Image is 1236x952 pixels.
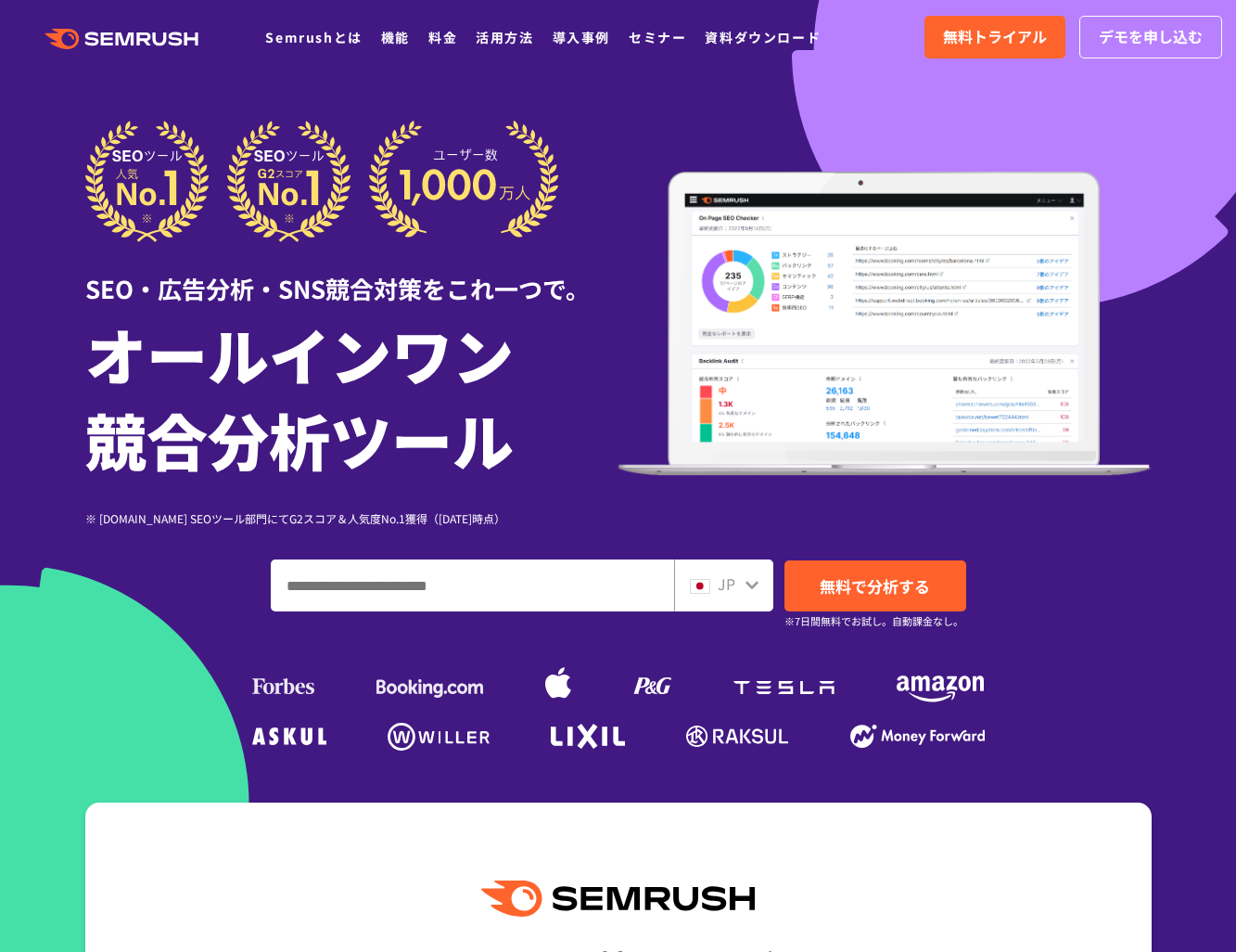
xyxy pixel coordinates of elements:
[481,881,754,917] img: Semrush
[272,560,673,611] input: ドメイン、キーワードまたはURLを入力してください
[784,612,963,630] small: ※7日間無料でお試し。自動課金なし。
[85,509,618,527] div: ※ [DOMAIN_NAME] SEOツール部門にてG2スコア＆人気度No.1獲得（[DATE]時点）
[85,242,618,306] div: SEO・広告分析・SNS競合対策をこれ一つで。
[553,28,610,46] a: 導入事例
[1079,16,1222,58] a: デモを申し込む
[705,28,821,46] a: 資料ダウンロード
[381,28,410,46] a: 機能
[784,560,966,611] a: 無料で分析する
[629,28,686,46] a: セミナー
[924,16,1065,58] a: 無料トライアル
[265,28,362,46] a: Semrushとは
[820,574,930,598] span: 無料で分析する
[718,572,735,595] span: JP
[943,25,1047,49] span: 無料トライアル
[428,28,457,46] a: 料金
[476,28,533,46] a: 活用方法
[1099,25,1203,49] span: デモを申し込む
[85,311,618,482] h1: オールインワン 競合分析ツール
